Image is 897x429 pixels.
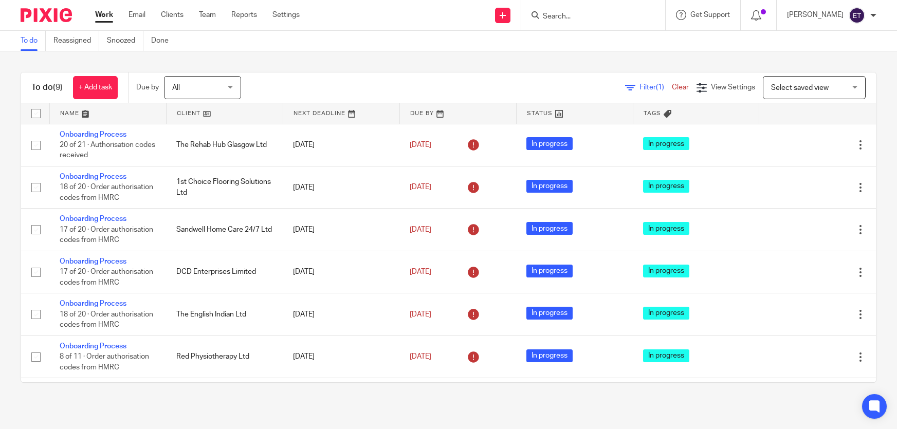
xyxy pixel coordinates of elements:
[231,10,257,20] a: Reports
[199,10,216,20] a: Team
[410,311,431,318] span: [DATE]
[672,84,689,91] a: Clear
[787,10,844,20] p: [PERSON_NAME]
[526,137,573,150] span: In progress
[166,378,283,415] td: [PERSON_NAME] & Co Financial Planning Ltd
[690,11,730,18] span: Get Support
[643,265,689,277] span: In progress
[172,84,180,91] span: All
[410,141,431,148] span: [DATE]
[60,184,153,202] span: 18 of 20 · Order authorisation codes from HMRC
[283,293,399,335] td: [DATE]
[166,209,283,251] td: Sandwell Home Care 24/7 Ltd
[643,137,689,150] span: In progress
[410,226,431,233] span: [DATE]
[31,82,63,93] h1: To do
[166,124,283,166] td: The Rehab Hub Glasgow Ltd
[166,293,283,335] td: The English Indian Ltd
[643,307,689,320] span: In progress
[136,82,159,92] p: Due by
[711,84,755,91] span: View Settings
[60,215,126,222] a: Onboarding Process
[656,84,664,91] span: (1)
[151,31,176,51] a: Done
[542,12,634,22] input: Search
[129,10,145,20] a: Email
[60,300,126,307] a: Onboarding Process
[60,131,126,138] a: Onboarding Process
[166,166,283,208] td: 1st Choice Flooring Solutions Ltd
[283,209,399,251] td: [DATE]
[21,8,72,22] img: Pixie
[526,349,573,362] span: In progress
[526,180,573,193] span: In progress
[21,31,46,51] a: To do
[272,10,300,20] a: Settings
[95,10,113,20] a: Work
[60,268,153,286] span: 17 of 20 · Order authorisation codes from HMRC
[639,84,672,91] span: Filter
[60,173,126,180] a: Onboarding Process
[643,180,689,193] span: In progress
[60,311,153,329] span: 18 of 20 · Order authorisation codes from HMRC
[644,110,661,116] span: Tags
[410,353,431,360] span: [DATE]
[60,343,126,350] a: Onboarding Process
[283,335,399,378] td: [DATE]
[526,265,573,277] span: In progress
[283,378,399,415] td: [DATE]
[771,84,829,91] span: Select saved view
[53,31,99,51] a: Reassigned
[53,83,63,91] span: (9)
[60,226,153,244] span: 17 of 20 · Order authorisation codes from HMRC
[643,349,689,362] span: In progress
[60,258,126,265] a: Onboarding Process
[107,31,143,51] a: Snoozed
[849,7,865,24] img: svg%3E
[283,124,399,166] td: [DATE]
[60,353,149,371] span: 8 of 11 · Order authorisation codes from HMRC
[166,251,283,293] td: DCD Enterprises Limited
[410,268,431,275] span: [DATE]
[410,184,431,191] span: [DATE]
[526,222,573,235] span: In progress
[526,307,573,320] span: In progress
[643,222,689,235] span: In progress
[283,166,399,208] td: [DATE]
[73,76,118,99] a: + Add task
[60,141,155,159] span: 20 of 21 · Authorisation codes received
[161,10,184,20] a: Clients
[166,335,283,378] td: Red Physiotherapy Ltd
[283,251,399,293] td: [DATE]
